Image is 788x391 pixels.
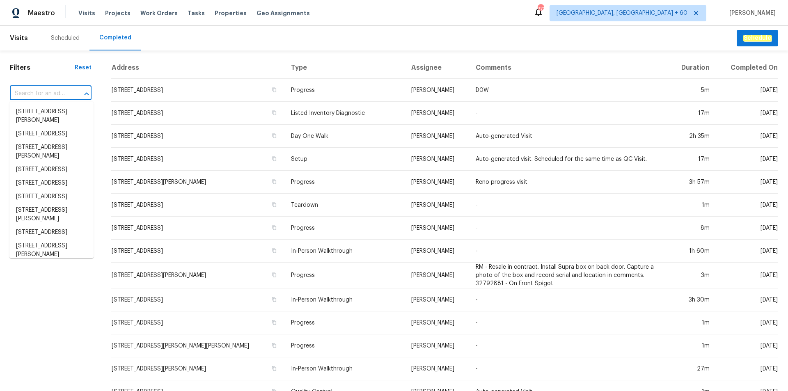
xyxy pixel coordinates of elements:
[669,57,716,79] th: Duration
[405,288,469,311] td: [PERSON_NAME]
[469,194,669,217] td: -
[716,357,778,380] td: [DATE]
[284,217,405,240] td: Progress
[538,5,543,13] div: 770
[405,125,469,148] td: [PERSON_NAME]
[99,34,131,42] div: Completed
[284,171,405,194] td: Progress
[105,9,131,17] span: Projects
[716,240,778,263] td: [DATE]
[111,240,284,263] td: [STREET_ADDRESS]
[111,57,284,79] th: Address
[111,334,284,357] td: [STREET_ADDRESS][PERSON_NAME][PERSON_NAME]
[669,102,716,125] td: 17m
[405,217,469,240] td: [PERSON_NAME]
[405,57,469,79] th: Assignee
[669,357,716,380] td: 27m
[111,357,284,380] td: [STREET_ADDRESS][PERSON_NAME]
[270,319,278,326] button: Copy Address
[9,105,94,127] li: [STREET_ADDRESS][PERSON_NAME]
[405,263,469,288] td: [PERSON_NAME]
[669,148,716,171] td: 17m
[716,57,778,79] th: Completed On
[716,311,778,334] td: [DATE]
[188,10,205,16] span: Tasks
[469,334,669,357] td: -
[111,311,284,334] td: [STREET_ADDRESS]
[469,357,669,380] td: -
[78,9,95,17] span: Visits
[737,30,778,47] button: Schedule
[284,263,405,288] td: Progress
[75,64,92,72] div: Reset
[669,240,716,263] td: 1h 60m
[111,102,284,125] td: [STREET_ADDRESS]
[669,125,716,148] td: 2h 35m
[215,9,247,17] span: Properties
[469,240,669,263] td: -
[669,334,716,357] td: 1m
[9,204,94,226] li: [STREET_ADDRESS][PERSON_NAME]
[716,217,778,240] td: [DATE]
[9,163,94,176] li: [STREET_ADDRESS]
[9,127,94,141] li: [STREET_ADDRESS]
[270,271,278,279] button: Copy Address
[726,9,776,17] span: [PERSON_NAME]
[669,263,716,288] td: 3m
[270,201,278,208] button: Copy Address
[270,109,278,117] button: Copy Address
[10,29,28,47] span: Visits
[405,194,469,217] td: [PERSON_NAME]
[270,132,278,139] button: Copy Address
[716,263,778,288] td: [DATE]
[669,288,716,311] td: 3h 30m
[81,88,92,100] button: Close
[669,311,716,334] td: 1m
[9,226,94,239] li: [STREET_ADDRESS]
[405,357,469,380] td: [PERSON_NAME]
[284,334,405,357] td: Progress
[111,171,284,194] td: [STREET_ADDRESS][PERSON_NAME]
[716,148,778,171] td: [DATE]
[669,171,716,194] td: 3h 57m
[405,79,469,102] td: [PERSON_NAME]
[9,176,94,190] li: [STREET_ADDRESS]
[111,217,284,240] td: [STREET_ADDRESS]
[270,224,278,231] button: Copy Address
[140,9,178,17] span: Work Orders
[557,9,687,17] span: [GEOGRAPHIC_DATA], [GEOGRAPHIC_DATA] + 60
[257,9,310,17] span: Geo Assignments
[284,240,405,263] td: In-Person Walkthrough
[469,171,669,194] td: Reno progress visit
[10,64,75,72] h1: Filters
[111,148,284,171] td: [STREET_ADDRESS]
[405,102,469,125] td: [PERSON_NAME]
[284,194,405,217] td: Teardown
[743,35,772,41] em: Schedule
[469,57,669,79] th: Comments
[469,263,669,288] td: RM - Resale in contract. Install Supra box on back door. Capture a photo of the box and record se...
[405,311,469,334] td: [PERSON_NAME]
[9,239,94,261] li: [STREET_ADDRESS][PERSON_NAME]
[405,334,469,357] td: [PERSON_NAME]
[10,87,69,100] input: Search for an address...
[284,125,405,148] td: Day One Walk
[284,288,405,311] td: In-Person Walkthrough
[111,263,284,288] td: [STREET_ADDRESS][PERSON_NAME]
[469,79,669,102] td: D0W
[28,9,55,17] span: Maestro
[469,217,669,240] td: -
[669,79,716,102] td: 5m
[669,194,716,217] td: 1m
[469,148,669,171] td: Auto-generated visit. Scheduled for the same time as QC Visit.
[270,296,278,303] button: Copy Address
[284,357,405,380] td: In-Person Walkthrough
[51,34,80,42] div: Scheduled
[270,365,278,372] button: Copy Address
[469,311,669,334] td: -
[284,148,405,171] td: Setup
[284,79,405,102] td: Progress
[270,178,278,185] button: Copy Address
[669,217,716,240] td: 8m
[716,171,778,194] td: [DATE]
